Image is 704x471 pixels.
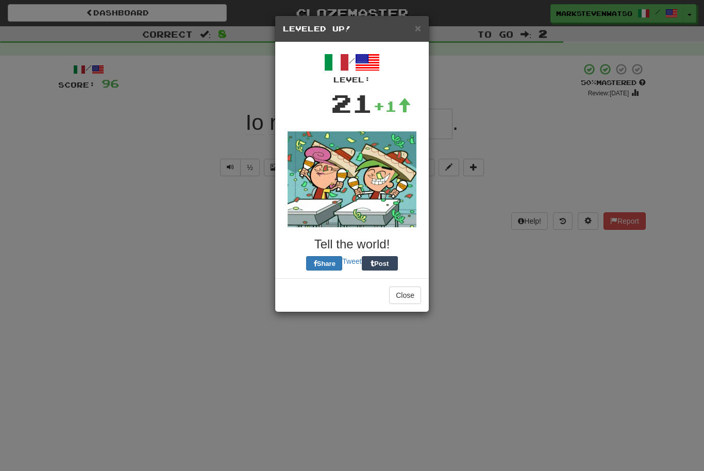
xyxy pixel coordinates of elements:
[288,131,416,227] img: fairly-odd-parents-da00311291977d55ff188899e898f38bf0ea27628e4b7d842fa96e17094d9a08.gif
[373,96,411,116] div: +1
[283,24,421,34] h5: Leveled Up!
[342,257,361,265] a: Tweet
[283,238,421,251] h3: Tell the world!
[415,22,421,34] span: ×
[331,85,373,121] div: 21
[283,75,421,85] div: Level:
[306,256,342,271] button: Share
[283,50,421,85] div: /
[415,23,421,33] button: Close
[362,256,398,271] button: Post
[389,287,421,304] button: Close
